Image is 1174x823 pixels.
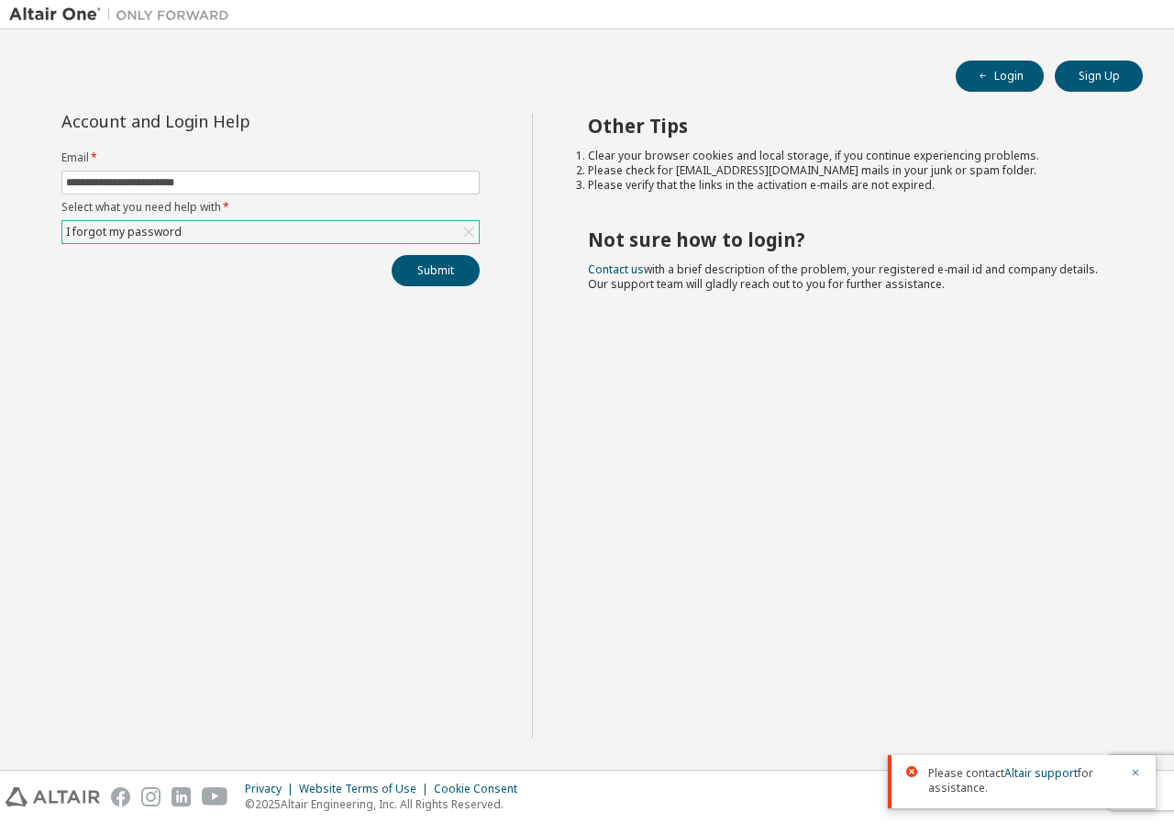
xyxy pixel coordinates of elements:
[928,766,1119,795] span: Please contact for assistance.
[61,200,480,215] label: Select what you need help with
[588,163,1111,178] li: Please check for [EMAIL_ADDRESS][DOMAIN_NAME] mails in your junk or spam folder.
[61,150,480,165] label: Email
[61,114,396,128] div: Account and Login Help
[9,6,238,24] img: Altair One
[588,228,1111,251] h2: Not sure how to login?
[392,255,480,286] button: Submit
[434,782,528,796] div: Cookie Consent
[588,114,1111,138] h2: Other Tips
[299,782,434,796] div: Website Terms of Use
[588,178,1111,193] li: Please verify that the links in the activation e-mails are not expired.
[588,149,1111,163] li: Clear your browser cookies and local storage, if you continue experiencing problems.
[62,221,479,243] div: I forgot my password
[141,787,161,806] img: instagram.svg
[245,782,299,796] div: Privacy
[202,787,228,806] img: youtube.svg
[588,261,644,277] a: Contact us
[1004,765,1078,781] a: Altair support
[172,787,191,806] img: linkedin.svg
[1055,61,1143,92] button: Sign Up
[956,61,1044,92] button: Login
[63,222,184,242] div: I forgot my password
[111,787,130,806] img: facebook.svg
[6,787,100,806] img: altair_logo.svg
[245,796,528,812] p: © 2025 Altair Engineering, Inc. All Rights Reserved.
[588,261,1098,292] span: with a brief description of the problem, your registered e-mail id and company details. Our suppo...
